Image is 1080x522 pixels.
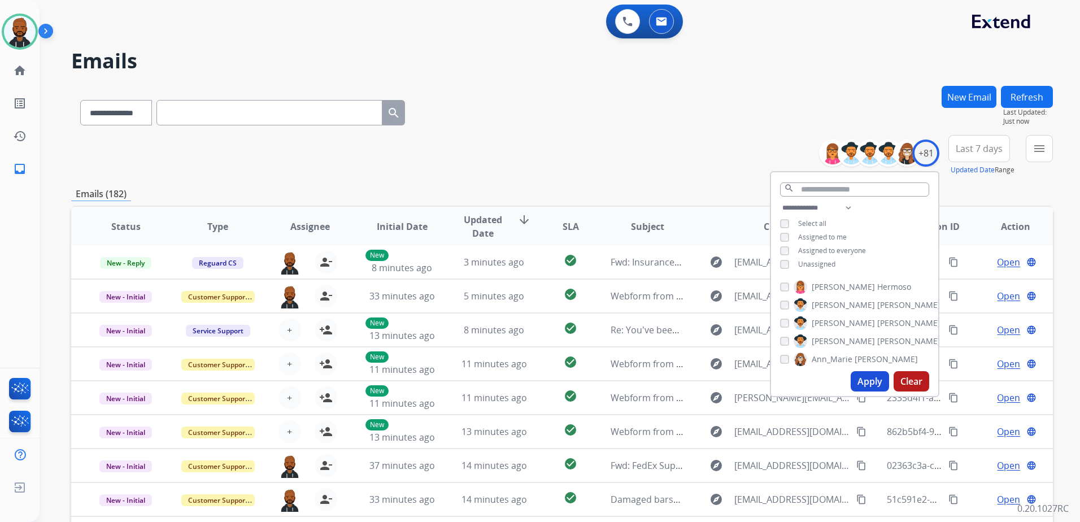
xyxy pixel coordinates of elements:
[319,255,333,269] mat-icon: person_remove
[948,460,959,471] mat-icon: content_copy
[948,291,959,301] mat-icon: content_copy
[709,289,723,303] mat-icon: explore
[798,219,826,228] span: Select all
[111,220,141,233] span: Status
[71,50,1053,72] h2: Emails
[997,255,1020,269] span: Open
[611,256,807,268] span: Fwd: Insurance Claim/ [PHONE_NUMBER]:0203
[948,393,959,403] mat-icon: content_copy
[856,494,866,504] mat-icon: content_copy
[99,427,152,438] span: New - Initial
[631,220,664,233] span: Subject
[464,324,524,336] span: 8 minutes ago
[13,64,27,77] mat-icon: home
[709,459,723,472] mat-icon: explore
[13,129,27,143] mat-icon: history
[369,329,435,342] span: 13 minutes ago
[877,336,940,347] span: [PERSON_NAME]
[564,457,577,471] mat-icon: check_circle
[812,317,875,329] span: [PERSON_NAME]
[287,391,292,404] span: +
[365,385,389,397] p: New
[13,97,27,110] mat-icon: list_alt
[13,162,27,176] mat-icon: inbox
[461,493,527,506] span: 14 minutes ago
[100,257,151,269] span: New - Reply
[287,425,292,438] span: +
[734,323,850,337] span: [EMAIL_ADDRESS][DOMAIN_NAME]
[877,299,940,311] span: [PERSON_NAME]
[1026,325,1037,335] mat-icon: language
[856,460,866,471] mat-icon: content_copy
[942,86,996,108] button: New Email
[611,425,866,438] span: Webform from [EMAIL_ADDRESS][DOMAIN_NAME] on [DATE]
[564,321,577,335] mat-icon: check_circle
[1026,393,1037,403] mat-icon: language
[611,358,866,370] span: Webform from [EMAIL_ADDRESS][DOMAIN_NAME] on [DATE]
[856,427,866,437] mat-icon: content_copy
[564,288,577,301] mat-icon: check_circle
[369,493,435,506] span: 33 minutes ago
[734,289,850,303] span: [EMAIL_ADDRESS][DOMAIN_NAME]
[99,359,152,371] span: New - Initial
[71,187,131,201] p: Emails (182)
[856,393,866,403] mat-icon: content_copy
[99,291,152,303] span: New - Initial
[798,246,866,255] span: Assigned to everyone
[365,351,389,363] p: New
[948,257,959,267] mat-icon: content_copy
[319,391,333,404] mat-icon: person_add
[611,290,866,302] span: Webform from [EMAIL_ADDRESS][DOMAIN_NAME] on [DATE]
[1003,117,1053,126] span: Just now
[458,213,508,240] span: Updated Date
[319,493,333,506] mat-icon: person_remove
[369,290,435,302] span: 33 minutes ago
[764,220,808,233] span: Customer
[564,254,577,267] mat-icon: check_circle
[564,491,577,504] mat-icon: check_circle
[181,359,255,371] span: Customer Support
[812,354,852,365] span: Ann_Marie
[319,357,333,371] mat-icon: person_add
[181,460,255,472] span: Customer Support
[709,357,723,371] mat-icon: explore
[464,256,524,268] span: 3 minutes ago
[997,493,1020,506] span: Open
[181,494,255,506] span: Customer Support
[961,207,1053,246] th: Action
[99,325,152,337] span: New - Initial
[372,262,432,274] span: 8 minutes ago
[948,427,959,437] mat-icon: content_copy
[887,391,1063,404] span: 2335d4f1-a1d4-4acb-866a-db64481bbd2d
[461,459,527,472] span: 14 minutes ago
[278,386,301,409] button: +
[365,419,389,430] p: New
[956,146,1003,151] span: Last 7 days
[798,232,847,242] span: Assigned to me
[877,281,911,293] span: Hermoso
[1003,108,1053,117] span: Last Updated:
[709,255,723,269] mat-icon: explore
[812,336,875,347] span: [PERSON_NAME]
[851,371,889,391] button: Apply
[319,289,333,303] mat-icon: person_remove
[734,425,850,438] span: [EMAIL_ADDRESS][DOMAIN_NAME]
[278,454,301,478] img: agent-avatar
[365,317,389,329] p: New
[887,425,1055,438] span: 862b5bf4-9c9d-4ed0-b07f-67b24fe9fb00
[1017,502,1069,515] p: 0.20.1027RC
[1026,427,1037,437] mat-icon: language
[377,220,428,233] span: Initial Date
[369,459,435,472] span: 37 minutes ago
[207,220,228,233] span: Type
[278,319,301,341] button: +
[461,391,527,404] span: 11 minutes ago
[855,354,918,365] span: [PERSON_NAME]
[181,393,255,404] span: Customer Support
[997,425,1020,438] span: Open
[1026,257,1037,267] mat-icon: language
[948,359,959,369] mat-icon: content_copy
[287,323,292,337] span: +
[894,371,929,391] button: Clear
[997,391,1020,404] span: Open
